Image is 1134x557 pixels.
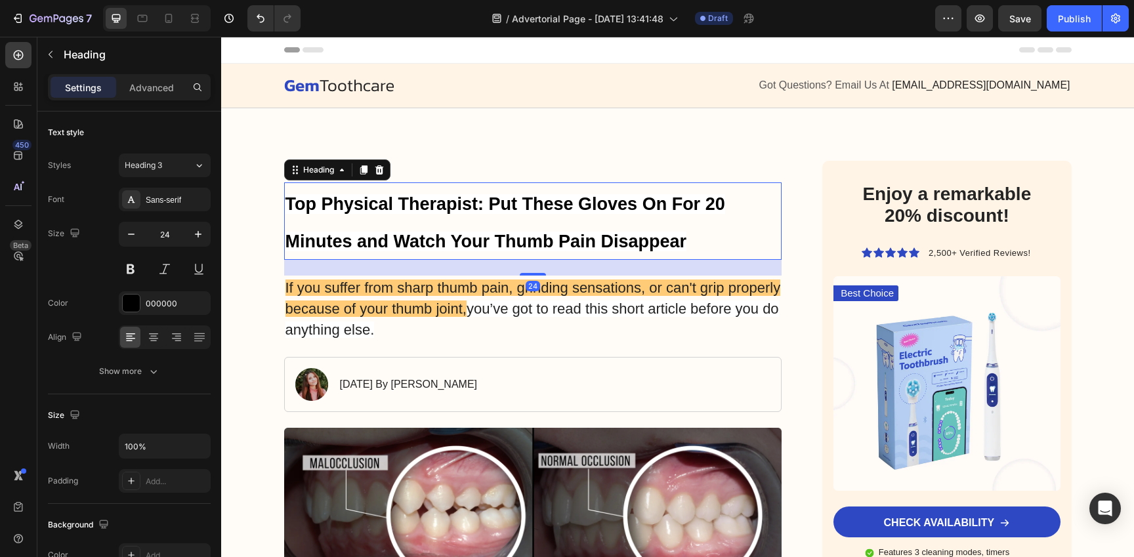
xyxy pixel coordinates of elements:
[48,516,112,534] div: Background
[48,407,83,424] div: Size
[619,250,673,263] p: Best Choice
[64,47,205,62] p: Heading
[1009,13,1031,24] span: Save
[99,365,160,378] div: Show more
[146,298,207,310] div: 000000
[1047,5,1102,31] button: Publish
[671,43,849,54] span: [EMAIL_ADDRESS][DOMAIN_NAME]
[64,157,504,215] strong: Top Physical Therapist: Put These Gloves On For 20 Minutes and Watch Your Thumb Pain Disappear
[48,225,83,243] div: Size
[1089,493,1121,524] div: Open Intercom Messenger
[63,391,561,556] img: gempages_432750572815254551-7bf9e89b-4579-4473-9272-fb5c458f7165.webp
[64,243,560,280] span: If you suffer from sharp thumb pain, grinding sensations, or can't grip properly because of your ...
[12,140,31,150] div: 450
[48,360,211,383] button: Show more
[663,480,774,493] p: CHECK AVAILABILITY
[506,12,509,26] span: /
[512,12,663,26] span: Advertorial Page - [DATE] 13:41:48
[48,440,70,452] div: Width
[48,475,78,487] div: Padding
[86,10,92,26] p: 7
[119,341,257,355] p: [DATE] By [PERSON_NAME]
[125,159,162,171] span: Heading 3
[5,5,98,31] button: 7
[65,81,102,94] p: Settings
[998,5,1041,31] button: Save
[658,510,806,522] p: Features 3 cleaning modes, timers
[79,127,115,139] div: Heading
[48,329,85,346] div: Align
[74,331,107,364] img: gempages_432750572815254551-5bd19a03-1671-4143-86b7-bde027ed01d1.webp
[623,145,829,192] h2: Enjoy a remarkable 20% discount!
[612,470,839,501] a: CHECK AVAILABILITY
[64,264,558,301] span: you’ve got to read this short article before you do anything else.
[64,125,560,136] p: Advertorial
[119,154,211,177] button: Heading 3
[63,146,561,223] h1: Rich Text Editor. Editing area: main
[129,81,174,94] p: Advanced
[119,434,210,458] input: Auto
[64,147,560,222] p: ⁠⁠⁠⁠⁠⁠⁠
[707,211,809,221] span: 2,500+ Verified Reviews!
[48,297,68,309] div: Color
[10,240,31,251] div: Beta
[1058,12,1091,26] div: Publish
[48,127,84,138] div: Text style
[538,43,668,54] span: Got Questions? Email Us At
[63,239,561,305] h1: Rich Text Editor. Editing area: main
[64,240,560,304] p: ⁠⁠⁠⁠⁠⁠⁠
[247,5,301,31] div: Undo/Redo
[48,159,71,171] div: Styles
[146,194,207,206] div: Sans-serif
[48,194,64,205] div: Font
[612,239,839,454] img: gempages_432750572815254551-0d7e7525-506e-417f-9cca-36dbc4333d8d.webp
[304,244,319,255] div: 24
[146,476,207,487] div: Add...
[708,12,728,24] span: Draft
[221,37,1134,557] iframe: Design area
